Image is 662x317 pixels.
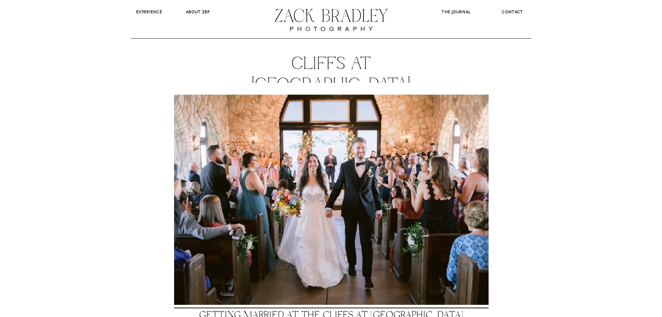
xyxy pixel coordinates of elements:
[136,9,162,14] b: Experience
[502,9,523,14] b: CONTACT
[186,9,210,14] b: About ZBP
[174,95,489,305] img: A newlywed couple smile broadly and hold hands as they exit their wedding at the Cliffs at Glassy...
[437,9,476,15] a: The Journal
[442,9,471,14] b: The Journal
[131,9,167,15] a: Experience
[180,9,216,15] a: About ZBP
[210,54,452,96] h1: Cliffs at [GEOGRAPHIC_DATA]
[496,9,529,16] a: CONTACT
